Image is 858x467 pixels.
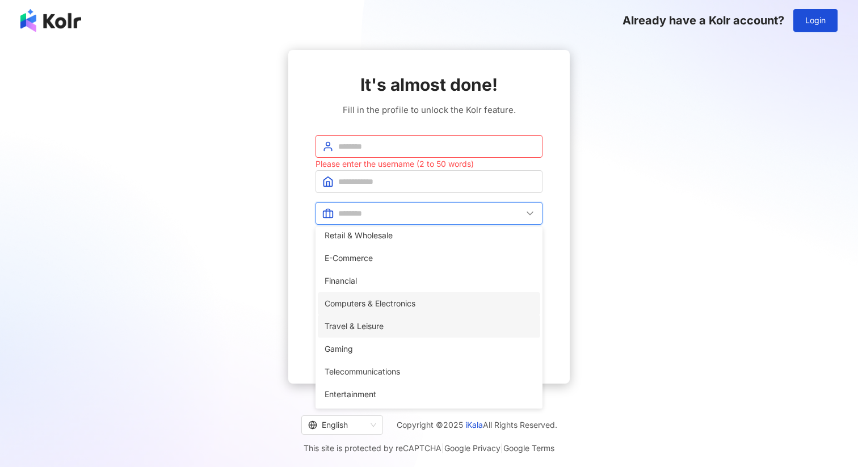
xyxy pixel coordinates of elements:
span: Gaming [325,343,533,355]
img: logo [20,9,81,32]
div: Please enter the username (2 to 50 words) [316,158,542,170]
span: Fill in the profile to unlock the Kolr feature. [343,103,516,117]
span: It's almost done! [360,73,498,96]
span: | [500,443,503,453]
span: Financial [325,275,533,287]
span: Copyright © 2025 All Rights Reserved. [397,418,557,432]
span: E-Commerce [325,252,533,264]
span: Login [805,16,826,25]
span: This site is protected by reCAPTCHA [304,441,554,455]
span: | [441,443,444,453]
span: Telecommunications [325,365,533,378]
span: Computers & Electronics [325,297,533,310]
a: Google Terms [503,443,554,453]
div: English [308,416,366,434]
span: Entertainment [325,388,533,401]
button: Login [793,9,838,32]
a: Google Privacy [444,443,500,453]
span: Travel & Leisure [325,320,533,333]
span: Already have a Kolr account? [623,14,784,27]
span: Retail & Wholesale [325,229,533,242]
a: iKala [465,420,483,430]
